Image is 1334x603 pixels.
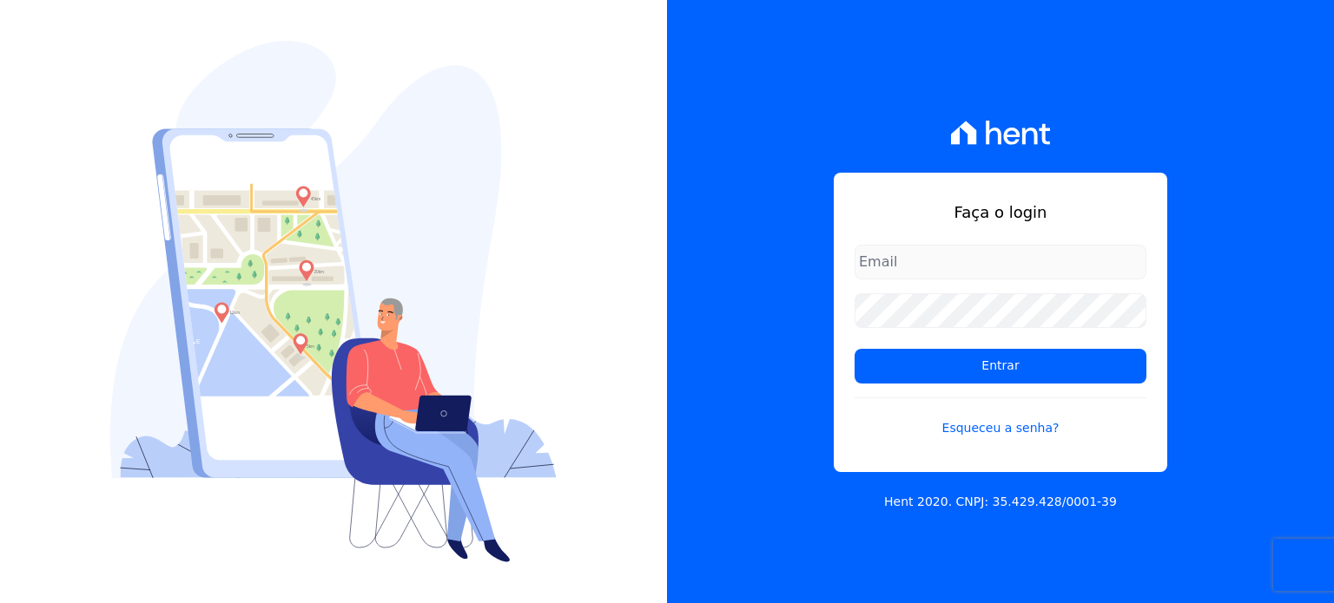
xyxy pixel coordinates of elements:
[884,493,1117,511] p: Hent 2020. CNPJ: 35.429.428/0001-39
[855,245,1146,279] input: Email
[110,41,557,562] img: Login
[855,349,1146,383] input: Entrar
[855,397,1146,437] a: Esqueceu a senha?
[855,200,1146,224] h1: Faça o login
